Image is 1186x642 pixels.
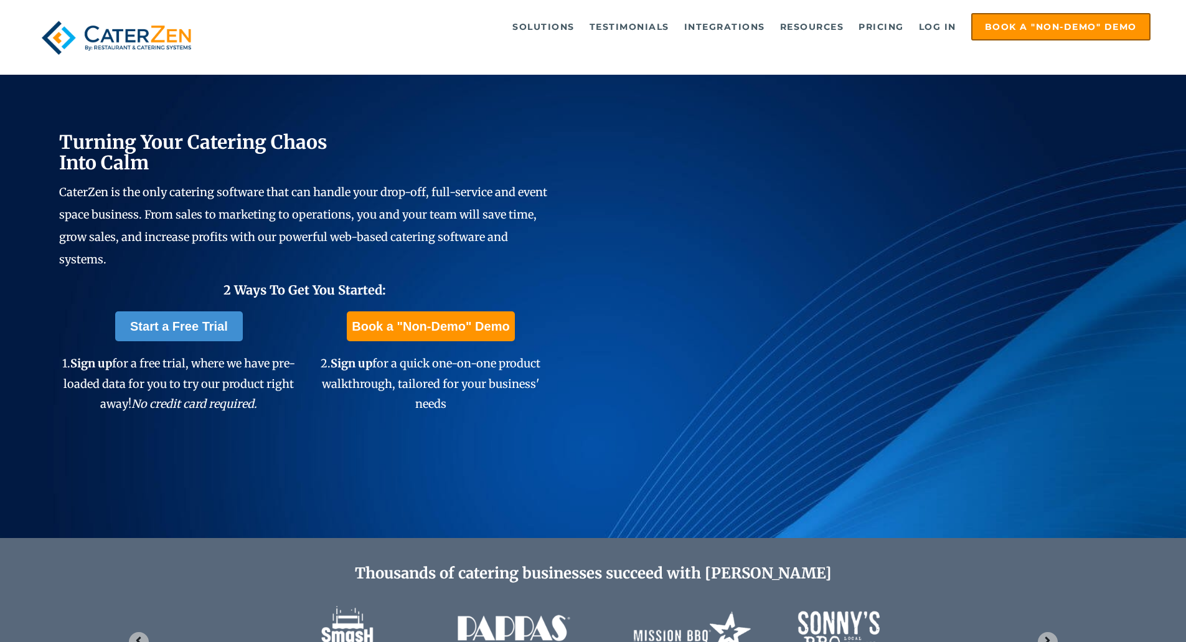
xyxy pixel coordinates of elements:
[59,185,547,267] span: CaterZen is the only catering software that can handle your drop-off, full-service and event spac...
[347,311,514,341] a: Book a "Non-Demo" Demo
[971,13,1151,40] a: Book a "Non-Demo" Demo
[678,14,771,39] a: Integrations
[119,565,1068,583] h2: Thousands of catering businesses succeed with [PERSON_NAME]
[913,14,962,39] a: Log in
[70,356,112,371] span: Sign up
[131,397,257,411] em: No credit card required.
[774,14,850,39] a: Resources
[321,356,540,411] span: 2. for a quick one-on-one product walkthrough, tailored for your business' needs
[59,130,327,174] span: Turning Your Catering Chaos Into Calm
[62,356,295,411] span: 1. for a free trial, where we have pre-loaded data for you to try our product right away!
[852,14,910,39] a: Pricing
[331,356,372,371] span: Sign up
[224,282,386,298] span: 2 Ways To Get You Started:
[226,13,1151,40] div: Navigation Menu
[506,14,581,39] a: Solutions
[1075,593,1172,628] iframe: Help widget launcher
[115,311,243,341] a: Start a Free Trial
[35,13,197,62] img: caterzen
[583,14,675,39] a: Testimonials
